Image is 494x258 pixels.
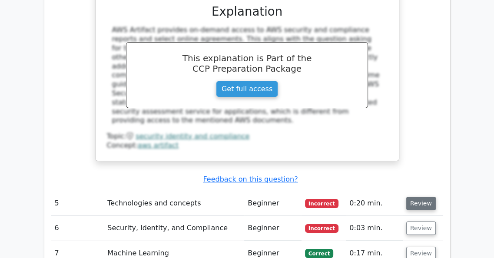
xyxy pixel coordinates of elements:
button: Review [406,222,436,235]
td: 5 [51,191,104,216]
div: Concept: [107,141,388,150]
td: Beginner [244,216,302,241]
td: Security, Identity, and Compliance [104,216,244,241]
h3: Explanation [112,4,382,19]
div: AWS Artifact provides on-demand access to AWS security and compliance reports and select online a... [112,26,382,125]
td: 0:20 min. [346,191,403,216]
a: Get full access [216,81,278,97]
a: security identity and compliance [136,132,249,140]
a: Feedback on this question? [203,175,298,183]
td: 0:03 min. [346,216,403,241]
button: Review [406,197,436,210]
div: Topic: [107,132,388,141]
span: Incorrect [305,199,338,208]
td: Technologies and concepts [104,191,244,216]
span: Incorrect [305,224,338,233]
td: 6 [51,216,104,241]
td: Beginner [244,191,302,216]
a: aws artifact [138,141,179,149]
span: Correct [305,249,333,258]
